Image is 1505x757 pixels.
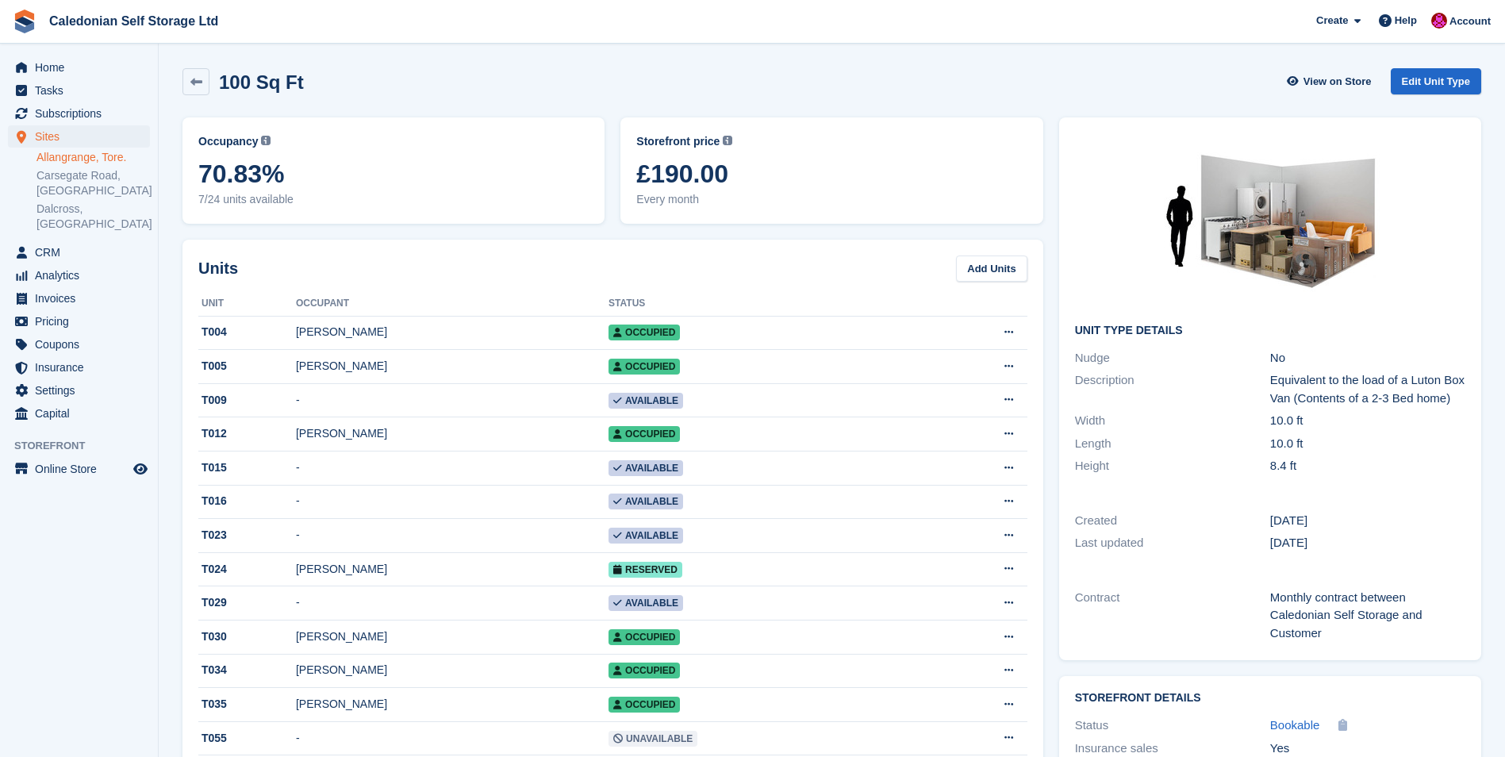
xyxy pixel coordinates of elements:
div: T035 [198,696,296,713]
span: Available [609,393,683,409]
div: Nudge [1075,349,1270,367]
div: T024 [198,561,296,578]
div: Created [1075,512,1270,530]
img: stora-icon-8386f47178a22dfd0bd8f6a31ec36ba5ce8667c1dd55bd0f319d3a0aa187defe.svg [13,10,36,33]
span: Occupied [609,359,680,375]
div: T015 [198,459,296,476]
div: 8.4 ft [1270,457,1465,475]
span: Available [609,528,683,544]
img: icon-info-grey-7440780725fd019a000dd9b08b2336e03edf1995a4989e88bcd33f0948082b44.svg [723,136,732,145]
a: menu [8,125,150,148]
td: - [296,721,609,755]
div: [PERSON_NAME] [296,324,609,340]
span: Settings [35,379,130,402]
a: Add Units [956,256,1027,282]
span: Home [35,56,130,79]
a: Bookable [1270,717,1320,735]
td: - [296,586,609,621]
div: T012 [198,425,296,442]
th: Unit [198,291,296,317]
span: Online Store [35,458,130,480]
a: menu [8,356,150,378]
h2: Units [198,256,238,280]
div: Length [1075,435,1270,453]
span: Occupied [609,426,680,442]
h2: Unit Type details [1075,325,1465,337]
span: Occupied [609,697,680,713]
div: Height [1075,457,1270,475]
span: Occupancy [198,133,258,150]
a: menu [8,333,150,355]
div: Status [1075,717,1270,735]
h2: Storefront Details [1075,692,1465,705]
span: Occupied [609,663,680,678]
div: T005 [198,358,296,375]
span: Storefront price [636,133,720,150]
a: Preview store [131,459,150,478]
div: T055 [198,730,296,747]
div: Monthly contract between Caledonian Self Storage and Customer [1270,589,1465,643]
a: menu [8,287,150,309]
div: Width [1075,412,1270,430]
div: T004 [198,324,296,340]
span: View on Store [1303,74,1372,90]
a: menu [8,264,150,286]
div: [PERSON_NAME] [296,696,609,713]
a: Dalcross, [GEOGRAPHIC_DATA] [36,202,150,232]
div: T030 [198,628,296,645]
div: Equivalent to the load of a Luton Box Van (Contents of a 2-3 Bed home) [1270,371,1465,407]
span: 7/24 units available [198,191,589,208]
td: - [296,383,609,417]
th: Status [609,291,913,317]
a: menu [8,56,150,79]
a: menu [8,458,150,480]
a: Carsegate Road, [GEOGRAPHIC_DATA] [36,168,150,198]
div: [PERSON_NAME] [296,628,609,645]
span: Help [1395,13,1417,29]
div: 10.0 ft [1270,412,1465,430]
div: No [1270,349,1465,367]
td: - [296,452,609,486]
div: [PERSON_NAME] [296,561,609,578]
a: Allangrange, Tore. [36,150,150,165]
img: icon-info-grey-7440780725fd019a000dd9b08b2336e03edf1995a4989e88bcd33f0948082b44.svg [261,136,271,145]
span: Reserved [609,562,682,578]
div: [PERSON_NAME] [296,358,609,375]
a: Caledonian Self Storage Ltd [43,8,225,34]
div: T009 [198,392,296,409]
span: Occupied [609,629,680,645]
a: View on Store [1285,68,1378,94]
div: Description [1075,371,1270,407]
a: Edit Unit Type [1391,68,1481,94]
span: Unavailable [609,731,697,747]
td: - [296,485,609,519]
div: Contract [1075,589,1270,643]
th: Occupant [296,291,609,317]
span: Capital [35,402,130,425]
div: [PERSON_NAME] [296,425,609,442]
div: T034 [198,662,296,678]
span: Insurance [35,356,130,378]
div: T029 [198,594,296,611]
span: £190.00 [636,159,1027,188]
a: menu [8,379,150,402]
div: [DATE] [1270,534,1465,552]
div: [PERSON_NAME] [296,662,609,678]
div: 10.0 ft [1270,435,1465,453]
a: menu [8,79,150,102]
div: Last updated [1075,534,1270,552]
span: Coupons [35,333,130,355]
span: CRM [35,241,130,263]
td: - [296,519,609,553]
span: Available [609,494,683,509]
span: Available [609,460,683,476]
span: Tasks [35,79,130,102]
div: [DATE] [1270,512,1465,530]
span: Pricing [35,310,130,332]
span: Storefront [14,438,158,454]
span: 70.83% [198,159,589,188]
span: Subscriptions [35,102,130,125]
a: menu [8,102,150,125]
span: Available [609,595,683,611]
span: Occupied [609,325,680,340]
